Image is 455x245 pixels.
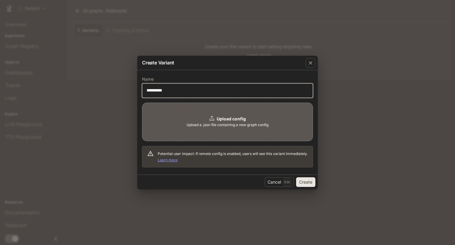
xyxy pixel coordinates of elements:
[187,122,268,128] span: Upload a .json file containing a new graph config
[142,77,154,81] p: Name
[158,158,178,162] a: Learn more
[158,151,308,162] span: Potential user impact: If remote config is enabled, users will see this variant immediately.
[265,177,294,187] button: CancelEsc
[296,177,315,187] button: Create
[283,179,291,185] p: Esc
[142,59,174,66] p: Create Variant
[217,116,246,121] b: Upload config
